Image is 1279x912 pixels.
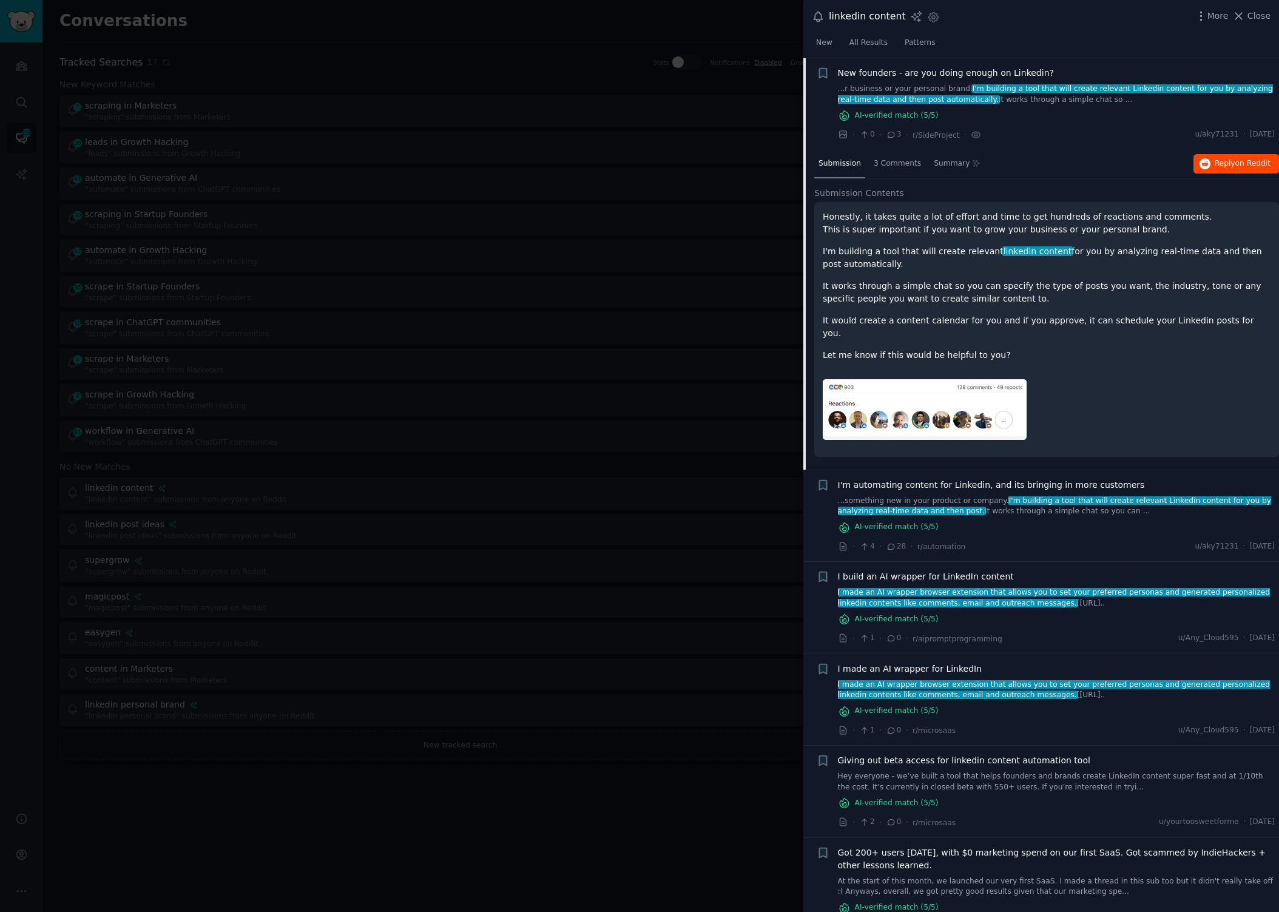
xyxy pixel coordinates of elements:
span: r/microsaas [913,819,956,827]
span: 3 Comments [874,158,921,169]
span: 0 [886,725,901,736]
p: I'm building a tool that will create relevant for you by analyzing real-time data and then post a... [823,245,1271,271]
span: linkedin content [1002,246,1073,256]
span: · [879,724,882,737]
span: r/automation [917,542,966,551]
span: Patterns [905,38,935,49]
span: · [906,129,908,141]
span: · [879,816,882,829]
p: It works through a simple chat so you can specify the type of posts you want, the industry, tone ... [823,280,1271,305]
span: Submission Contents [814,187,904,200]
a: I'm automating content for Linkedin, and its bringing in more customers [838,479,1145,491]
span: · [852,724,855,737]
a: Giving out beta access for linkedin content automation tool [838,754,1090,767]
span: on Reddit [1235,159,1271,167]
span: 0 [886,633,901,644]
span: · [852,129,855,141]
p: Let me know if this would be helpful to you? [823,349,1271,362]
a: All Results [845,33,892,58]
span: 28 [886,541,906,552]
span: New [816,38,832,49]
a: I made an AI wrapper for LinkedIn [838,663,982,675]
a: I build an AI wrapper for LinkedIn content [838,570,1014,583]
span: AI-verified match ( 5 /5) [855,522,939,533]
span: AI-verified match ( 5 /5) [855,706,939,717]
span: · [964,129,967,141]
span: · [906,724,908,737]
a: New [812,33,837,58]
a: Hey everyone - we’ve built a tool that helps founders and brands create LinkedIn content super fa... [838,771,1275,792]
a: Patterns [900,33,939,58]
span: 3 [886,129,901,140]
span: All Results [849,38,888,49]
span: [DATE] [1250,725,1275,736]
span: 1 [859,633,874,644]
span: · [879,540,882,553]
span: u/yourtoosweetforme [1159,817,1239,828]
span: [DATE] [1250,129,1275,140]
a: I made an AI wrapper browser extension that allows you to set your preferred personas and generat... [838,587,1275,609]
span: u/aky71231 [1195,129,1238,140]
span: · [1243,817,1246,828]
span: I'm building a tool that will create relevant Linkedin content for you by analyzing real-time dat... [838,84,1273,104]
span: AI-verified match ( 5 /5) [855,110,939,121]
span: r/aipromptprogramming [913,635,1002,643]
span: · [1243,541,1246,552]
span: · [852,632,855,645]
a: At the start of this month, we launched our very first SaaS. I made a thread in this sub too but ... [838,876,1275,897]
span: Submission [818,158,861,169]
span: [DATE] [1250,541,1275,552]
button: Close [1232,10,1271,22]
span: I made an AI wrapper browser extension that allows you to set your preferred personas and generat... [837,680,1270,700]
span: · [879,632,882,645]
span: · [906,816,908,829]
p: It would create a content calendar for you and if you approve, it can schedule your Linkedin post... [823,314,1271,340]
span: r/SideProject [913,131,960,140]
img: New founders - are you doing enough on Linkedin? [823,379,1027,437]
span: [DATE] [1250,817,1275,828]
span: I made an AI wrapper browser extension that allows you to set your preferred personas and generat... [837,588,1270,607]
span: 0 [886,817,901,828]
span: 4 [859,541,874,552]
a: I made an AI wrapper browser extension that allows you to set your preferred personas and generat... [838,680,1275,701]
a: ...something new in your product or company.I'm building a tool that will create relevant Linkedi... [838,496,1275,517]
a: ...r business or your personal brand.I'm building a tool that will create relevant Linkedin conte... [838,84,1275,105]
span: · [910,540,913,553]
div: linkedin content [829,9,906,24]
span: Summary [934,158,970,169]
button: More [1195,10,1229,22]
span: · [1243,725,1246,736]
span: 0 [859,129,874,140]
span: Reply [1215,158,1271,169]
span: [DATE] [1250,633,1275,644]
span: · [1243,633,1246,644]
span: u/Any_Cloud595 [1178,725,1239,736]
p: Honestly, it takes quite a lot of effort and time to get hundreds of reactions and comments. This... [823,211,1271,236]
span: · [879,129,882,141]
span: Close [1247,10,1271,22]
span: · [1243,129,1246,140]
span: 1 [859,725,874,736]
span: AI-verified match ( 5 /5) [855,798,939,809]
span: · [852,540,855,553]
span: 2 [859,817,874,828]
span: · [852,816,855,829]
span: More [1207,10,1229,22]
span: u/Any_Cloud595 [1178,633,1239,644]
span: I'm building a tool that will create relevant Linkedin content for you by analyzing real-time dat... [838,496,1272,516]
button: Replyon Reddit [1193,154,1279,174]
a: Got 200+ users [DATE], with $0 marketing spend on our first SaaS. Got scammed by IndieHackers + o... [838,846,1275,872]
span: AI-verified match ( 5 /5) [855,614,939,625]
span: · [906,632,908,645]
span: u/aky71231 [1195,541,1238,552]
span: r/microsaas [913,726,956,735]
a: New founders - are you doing enough on Linkedin? [838,67,1054,79]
